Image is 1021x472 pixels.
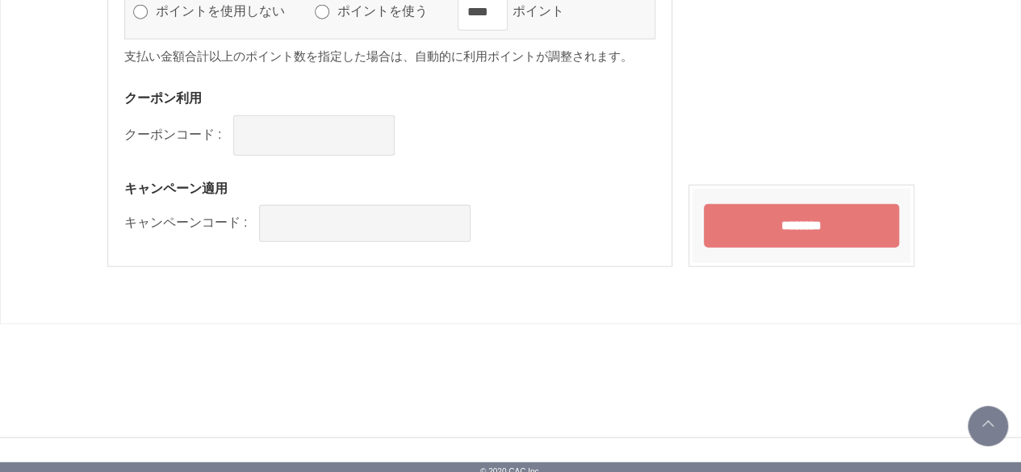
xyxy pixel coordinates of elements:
[124,180,655,197] h3: キャンペーン適用
[508,4,582,18] label: ポイント
[124,215,248,229] label: キャンペーンコード :
[124,90,655,107] h3: クーポン利用
[124,48,655,66] p: 支払い金額合計以上のポイント数を指定した場合は、自動的に利用ポイントが調整されます。
[124,127,222,141] label: クーポンコード :
[333,4,446,18] label: ポイントを使う
[152,4,303,18] label: ポイントを使用しない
